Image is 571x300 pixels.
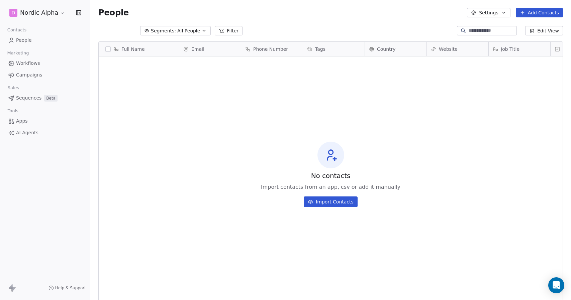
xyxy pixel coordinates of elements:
[516,8,563,17] button: Add Contacts
[5,127,85,138] a: AI Agents
[99,56,179,290] div: grid
[439,46,458,52] span: Website
[8,7,67,18] button: DNordic Alpha
[215,26,243,35] button: Filter
[16,129,38,136] span: AI Agents
[489,42,550,56] div: Job Title
[5,116,85,127] a: Apps
[5,106,21,116] span: Tools
[16,118,28,125] span: Apps
[377,46,396,52] span: Country
[315,46,325,52] span: Tags
[303,42,365,56] div: Tags
[44,95,58,102] span: Beta
[261,183,400,191] span: Import contacts from an app, csv or add it manually
[99,42,179,56] div: Full Name
[5,35,85,46] a: People
[20,8,58,17] span: Nordic Alpha
[5,83,22,93] span: Sales
[525,26,563,35] button: Edit View
[12,9,15,16] span: D
[304,194,358,207] a: Import Contacts
[98,8,129,18] span: People
[253,46,288,52] span: Phone Number
[16,71,42,79] span: Campaigns
[49,285,86,291] a: Help & Support
[177,27,200,34] span: All People
[16,37,32,44] span: People
[548,277,564,293] div: Open Intercom Messenger
[304,196,358,207] button: Import Contacts
[4,25,29,35] span: Contacts
[427,42,488,56] div: Website
[16,60,40,67] span: Workflows
[179,42,241,56] div: Email
[5,58,85,69] a: Workflows
[121,46,145,52] span: Full Name
[151,27,176,34] span: Segments:
[16,95,41,102] span: Sequences
[365,42,426,56] div: Country
[191,46,204,52] span: Email
[241,42,303,56] div: Phone Number
[501,46,519,52] span: Job Title
[311,171,351,180] span: No contacts
[5,69,85,81] a: Campaigns
[5,93,85,104] a: SequencesBeta
[55,285,86,291] span: Help & Support
[4,48,32,58] span: Marketing
[467,8,510,17] button: Settings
